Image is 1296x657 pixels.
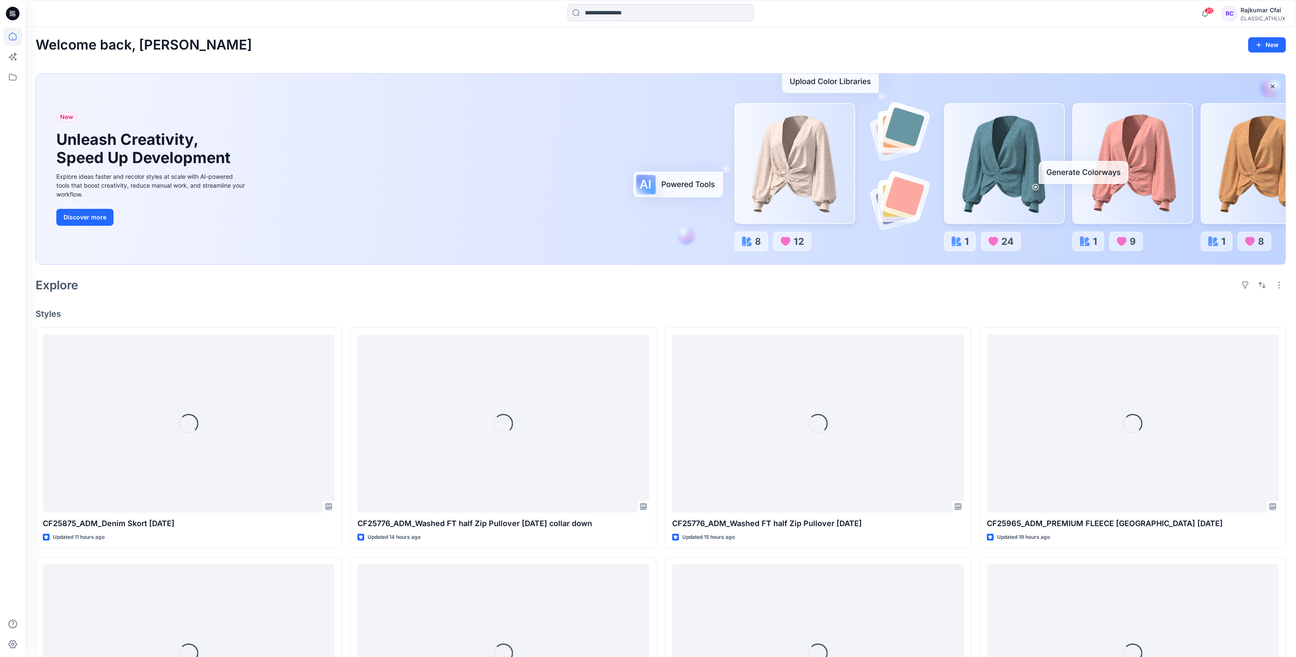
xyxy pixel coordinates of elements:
[43,518,335,529] p: CF25875_ADM_Denim Skort [DATE]
[997,533,1050,542] p: Updated 19 hours ago
[56,209,247,226] a: Discover more
[56,172,247,199] div: Explore ideas faster and recolor styles at scale with AI-powered tools that boost creativity, red...
[1205,7,1214,14] span: 20
[60,112,73,122] span: New
[1241,5,1285,15] div: Rajkumar Cfai
[357,518,649,529] p: CF25776_ADM_Washed FT half Zip Pullover [DATE] collar down
[56,130,234,167] h1: Unleash Creativity, Speed Up Development
[36,309,1286,319] h4: Styles
[672,518,964,529] p: CF25776_ADM_Washed FT half Zip Pullover [DATE]
[368,533,421,542] p: Updated 14 hours ago
[56,209,114,226] button: Discover more
[1248,37,1286,53] button: New
[36,278,78,292] h2: Explore
[1222,6,1237,21] div: RC
[1241,15,1285,22] div: CLASSIC_ATHLUX
[682,533,735,542] p: Updated 15 hours ago
[36,37,252,53] h2: Welcome back, [PERSON_NAME]
[987,518,1279,529] p: CF25965_ADM_PREMIUM FLEECE [GEOGRAPHIC_DATA] [DATE]
[53,533,105,542] p: Updated 11 hours ago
